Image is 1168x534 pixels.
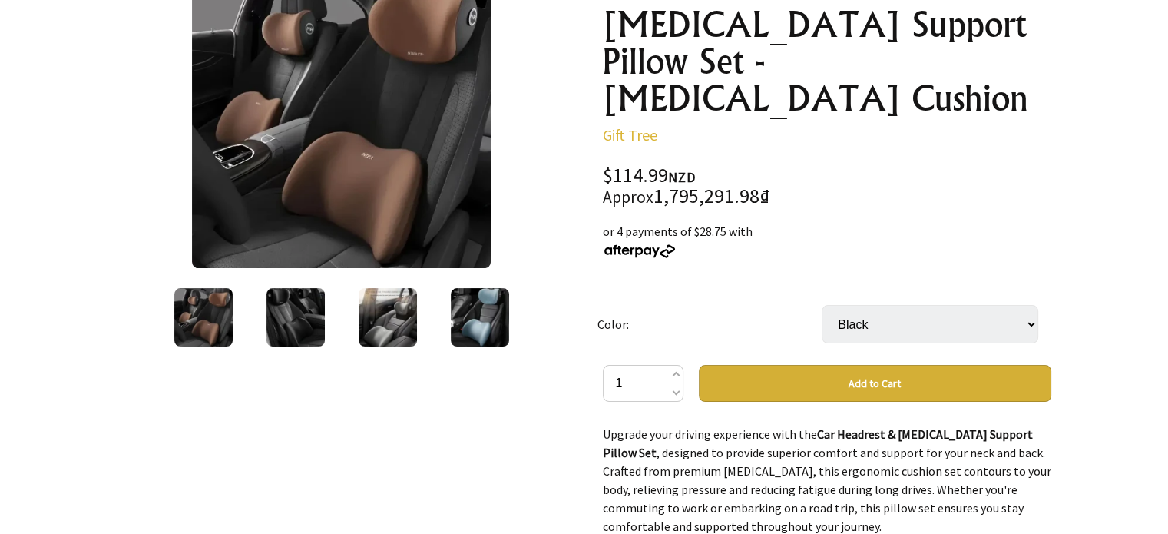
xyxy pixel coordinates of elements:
td: Color: [597,284,822,365]
img: Car Headrest & Lumbar Support Pillow Set - Memory Foam Cushion [451,288,509,347]
button: Add to Cart [699,365,1051,402]
div: $114.99 1,795,291.98₫ [603,166,1051,207]
small: Approx [603,187,653,207]
span: NZD [668,168,696,186]
strong: Car Headrest & [MEDICAL_DATA] Support Pillow Set [603,426,1033,460]
img: Car Headrest & Lumbar Support Pillow Set - Memory Foam Cushion [266,288,325,347]
img: Afterpay [603,244,677,258]
a: Gift Tree [603,125,657,144]
img: Car Headrest & Lumbar Support Pillow Set - Memory Foam Cushion [359,288,417,347]
div: or 4 payments of $28.75 with [603,222,1051,259]
img: Car Headrest & Lumbar Support Pillow Set - Memory Foam Cushion [174,288,233,347]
